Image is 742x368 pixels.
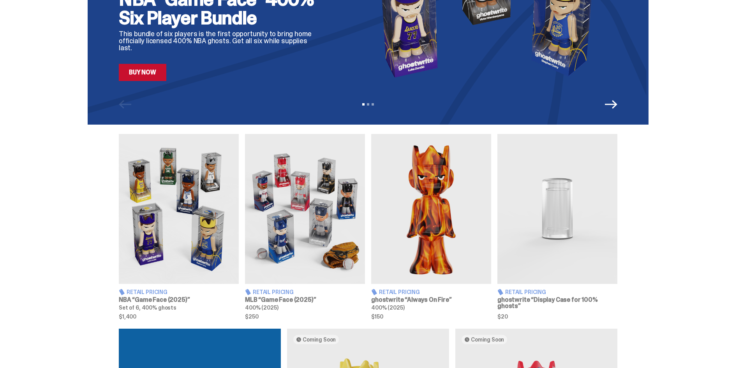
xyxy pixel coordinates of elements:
[379,289,420,295] span: Retail Pricing
[245,134,365,319] a: Game Face (2025) Retail Pricing
[505,289,546,295] span: Retail Pricing
[605,98,617,111] button: Next
[497,134,617,284] img: Display Case for 100% ghosts
[245,297,365,303] h3: MLB “Game Face (2025)”
[371,134,491,319] a: Always On Fire Retail Pricing
[119,297,239,303] h3: NBA “Game Face (2025)”
[245,134,365,284] img: Game Face (2025)
[245,314,365,319] span: $250
[371,297,491,303] h3: ghostwrite “Always On Fire”
[127,289,167,295] span: Retail Pricing
[253,289,294,295] span: Retail Pricing
[119,134,239,284] img: Game Face (2025)
[497,314,617,319] span: $20
[372,103,374,106] button: View slide 3
[371,134,491,284] img: Always On Fire
[119,314,239,319] span: $1,400
[497,134,617,319] a: Display Case for 100% ghosts Retail Pricing
[245,304,278,311] span: 400% (2025)
[471,336,504,343] span: Coming Soon
[497,297,617,309] h3: ghostwrite “Display Case for 100% ghosts”
[119,134,239,319] a: Game Face (2025) Retail Pricing
[371,304,404,311] span: 400% (2025)
[119,64,166,81] a: Buy Now
[362,103,365,106] button: View slide 1
[367,103,369,106] button: View slide 2
[119,304,176,311] span: Set of 6, 400% ghosts
[119,30,321,51] p: This bundle of six players is the first opportunity to bring home officially licensed 400% NBA gh...
[371,314,491,319] span: $150
[303,336,336,343] span: Coming Soon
